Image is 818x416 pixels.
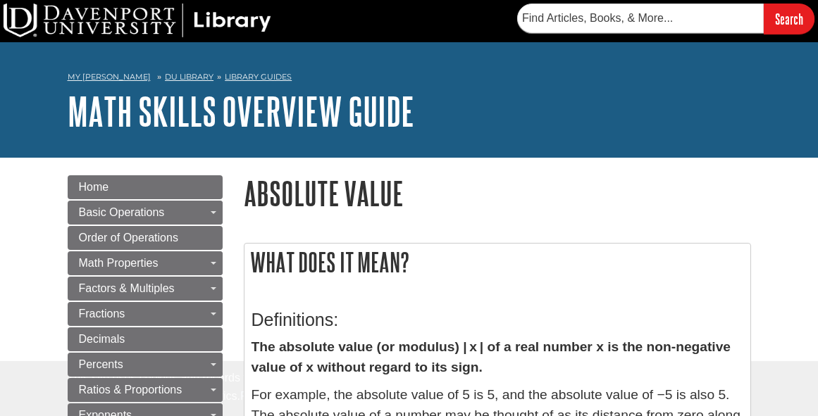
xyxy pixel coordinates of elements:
[79,358,123,370] span: Percents
[68,89,414,133] a: Math Skills Overview Guide
[68,201,223,225] a: Basic Operations
[68,71,151,83] a: My [PERSON_NAME]
[79,308,125,320] span: Fractions
[764,4,814,34] input: Search
[68,277,223,301] a: Factors & Multiples
[244,175,751,211] h1: Absolute Value
[68,302,223,326] a: Fractions
[68,378,223,402] a: Ratios & Proportions
[252,339,731,374] strong: The absolute value (or modulus) | x | of a real number x is the non-negative value of x without r...
[68,353,223,377] a: Percents
[68,226,223,250] a: Order of Operations
[68,175,223,199] a: Home
[4,4,271,37] img: DU Library
[517,4,814,34] form: Searches DU Library's articles, books, and more
[252,310,743,330] h3: Definitions:
[68,327,223,351] a: Decimals
[79,232,178,244] span: Order of Operations
[79,282,175,294] span: Factors & Multiples
[68,251,223,275] a: Math Properties
[165,72,213,82] a: DU Library
[79,257,159,269] span: Math Properties
[517,4,764,33] input: Find Articles, Books, & More...
[68,68,751,90] nav: breadcrumb
[79,384,182,396] span: Ratios & Proportions
[79,333,125,345] span: Decimals
[79,206,165,218] span: Basic Operations
[79,181,109,193] span: Home
[225,72,292,82] a: Library Guides
[244,244,750,281] h2: What does it mean?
